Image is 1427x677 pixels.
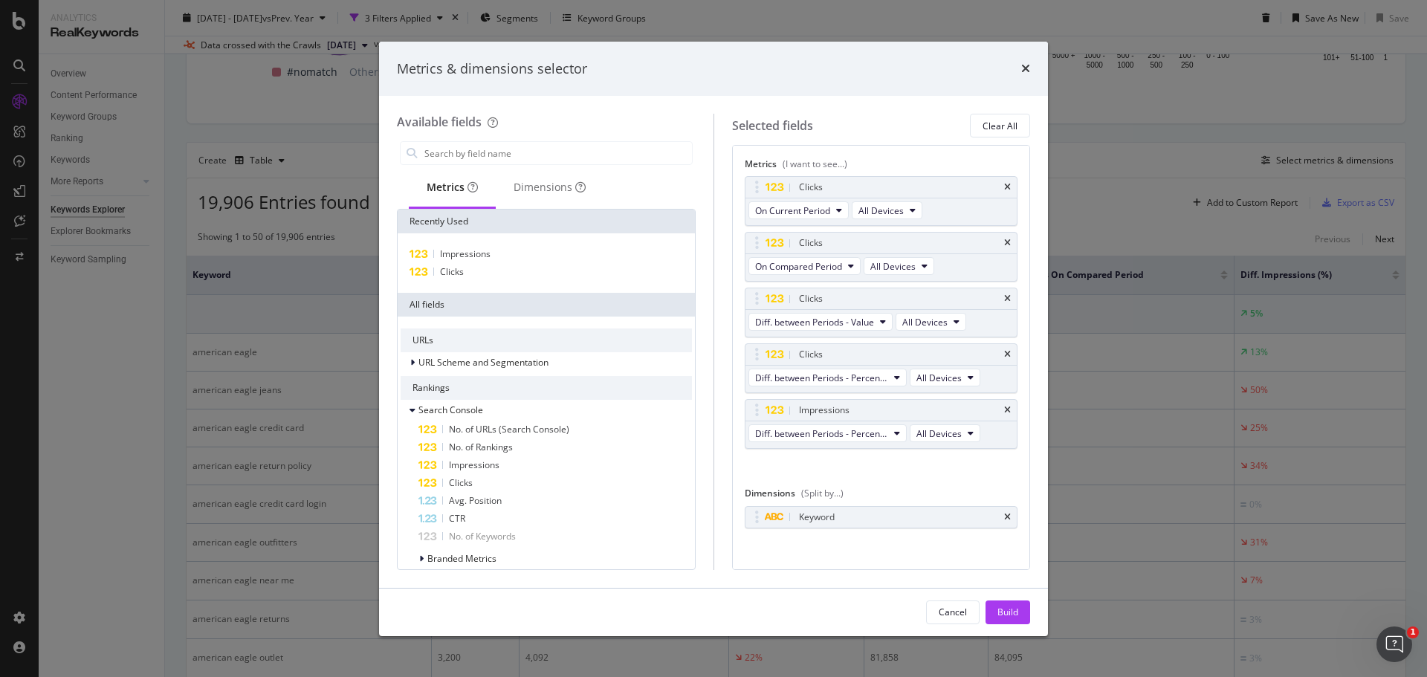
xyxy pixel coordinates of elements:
[748,424,907,442] button: Diff. between Periods - Percentage
[799,236,823,250] div: Clicks
[449,476,473,489] span: Clicks
[1004,183,1011,192] div: times
[398,293,695,317] div: All fields
[397,59,587,79] div: Metrics & dimensions selector
[970,114,1030,137] button: Clear All
[755,372,888,384] span: Diff. between Periods - Percentage
[732,117,813,135] div: Selected fields
[858,204,904,217] span: All Devices
[902,316,948,328] span: All Devices
[997,606,1018,618] div: Build
[449,530,516,542] span: No. of Keywords
[748,201,849,219] button: On Current Period
[748,257,861,275] button: On Compared Period
[427,180,478,195] div: Metrics
[983,120,1017,132] div: Clear All
[852,201,922,219] button: All Devices
[427,552,496,565] span: Branded Metrics
[1004,294,1011,303] div: times
[449,441,513,453] span: No. of Rankings
[916,427,962,440] span: All Devices
[783,158,847,170] div: (I want to see...)
[440,265,464,278] span: Clicks
[799,347,823,362] div: Clicks
[745,343,1018,393] div: ClickstimesDiff. between Periods - PercentageAll Devices
[926,600,980,624] button: Cancel
[799,403,850,418] div: Impressions
[1021,59,1030,79] div: times
[449,459,499,471] span: Impressions
[864,257,934,275] button: All Devices
[755,260,842,273] span: On Compared Period
[801,487,844,499] div: (Split by...)
[449,423,569,435] span: No. of URLs (Search Console)
[1376,626,1412,662] iframe: Intercom live chat
[745,399,1018,449] div: ImpressionstimesDiff. between Periods - PercentageAll Devices
[1004,350,1011,359] div: times
[799,510,835,525] div: Keyword
[896,313,966,331] button: All Devices
[745,487,1018,505] div: Dimensions
[916,372,962,384] span: All Devices
[449,494,502,507] span: Avg. Position
[449,512,465,525] span: CTR
[1004,406,1011,415] div: times
[745,506,1018,528] div: Keywordtimes
[910,369,980,386] button: All Devices
[799,291,823,306] div: Clicks
[745,158,1018,176] div: Metrics
[418,404,483,416] span: Search Console
[514,180,586,195] div: Dimensions
[745,288,1018,337] div: ClickstimesDiff. between Periods - ValueAll Devices
[748,369,907,386] button: Diff. between Periods - Percentage
[418,356,549,369] span: URL Scheme and Segmentation
[986,600,1030,624] button: Build
[745,232,1018,282] div: ClickstimesOn Compared PeriodAll Devices
[440,247,491,260] span: Impressions
[939,606,967,618] div: Cancel
[910,424,980,442] button: All Devices
[799,180,823,195] div: Clicks
[401,376,692,400] div: Rankings
[755,427,888,440] span: Diff. between Periods - Percentage
[755,316,874,328] span: Diff. between Periods - Value
[401,328,692,352] div: URLs
[745,176,1018,226] div: ClickstimesOn Current PeriodAll Devices
[1004,239,1011,247] div: times
[755,204,830,217] span: On Current Period
[397,114,482,130] div: Available fields
[379,42,1048,636] div: modal
[398,210,695,233] div: Recently Used
[748,313,893,331] button: Diff. between Periods - Value
[1407,626,1419,638] span: 1
[870,260,916,273] span: All Devices
[423,142,692,164] input: Search by field name
[1004,513,1011,522] div: times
